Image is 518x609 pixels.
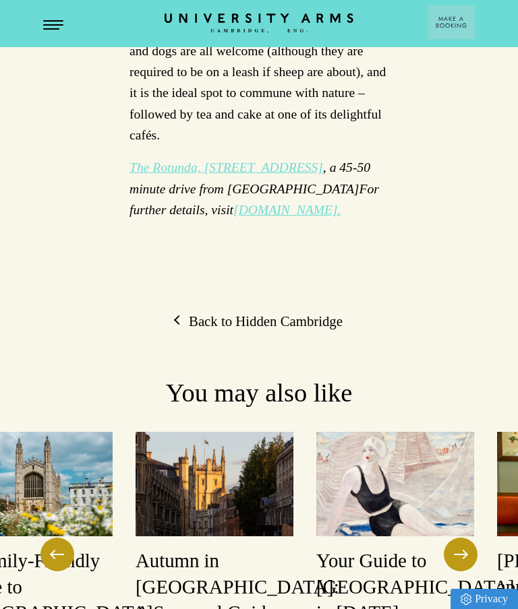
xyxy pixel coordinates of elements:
img: image-15aa1e913eb7f501e9dfd2021aa1a099b5e7ce37-5760x3840-jpg [136,432,293,537]
a: Home [165,13,353,34]
button: Previous Slide [40,538,74,571]
a: Privacy [451,589,518,609]
em: , a 45-50 minute drive from [GEOGRAPHIC_DATA]For further details, visit [129,160,379,217]
a: The Rotunda, [STREET_ADDRESS] [129,160,323,174]
a: Back to Hidden Cambridge [175,312,343,331]
span: Make a Booking [436,15,467,29]
button: Make a BookingArrow icon [428,5,475,39]
button: Open Menu [43,20,63,31]
img: image-abe101e50f7f27c8ae84aa7f590c9712ed3c76f9-2500x1969-jpg [316,432,474,537]
h2: You may also like [43,377,475,409]
button: Next Slide [444,538,478,571]
a: [DOMAIN_NAME]. [233,203,341,217]
img: Privacy [461,594,471,605]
